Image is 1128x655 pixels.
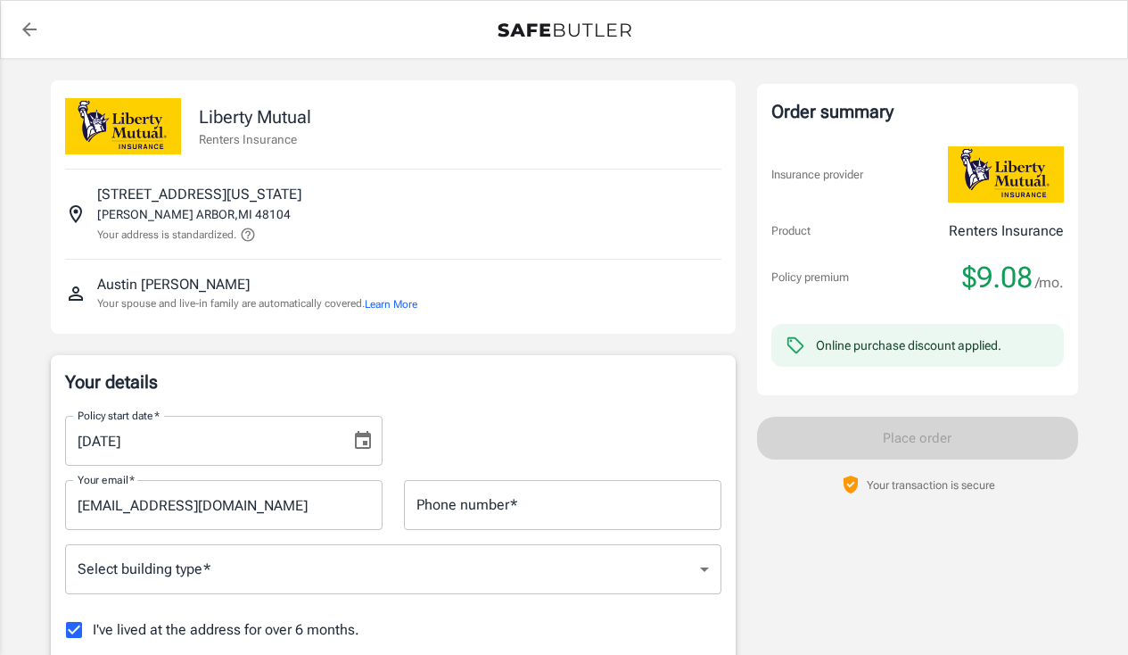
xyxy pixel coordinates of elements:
[12,12,47,47] a: back to quotes
[65,283,86,304] svg: Insured person
[97,274,250,295] p: Austin [PERSON_NAME]
[949,220,1064,242] p: Renters Insurance
[97,184,301,205] p: [STREET_ADDRESS][US_STATE]
[97,295,417,312] p: Your spouse and live-in family are automatically covered.
[199,104,311,130] p: Liberty Mutual
[771,222,811,240] p: Product
[97,205,291,223] p: [PERSON_NAME] ARBOR , MI 48104
[948,146,1064,203] img: Liberty Mutual
[962,260,1033,295] span: $9.08
[867,477,995,493] p: Your transaction is secure
[93,619,359,641] span: I've lived at the address for over 6 months.
[78,472,135,487] label: Your email
[498,23,631,37] img: Back to quotes
[771,98,1064,125] div: Order summary
[771,269,849,286] p: Policy premium
[65,480,383,530] input: Enter email
[65,369,721,394] p: Your details
[816,336,1001,354] div: Online purchase discount applied.
[65,416,338,466] input: MM/DD/YYYY
[365,296,417,312] button: Learn More
[97,227,236,243] p: Your address is standardized.
[65,98,181,154] img: Liberty Mutual
[65,203,86,225] svg: Insured address
[78,408,160,423] label: Policy start date
[199,130,311,148] p: Renters Insurance
[771,166,863,184] p: Insurance provider
[1035,270,1064,295] span: /mo.
[345,423,381,459] button: Choose date, selected date is Aug 13, 2025
[404,480,721,530] input: Enter number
